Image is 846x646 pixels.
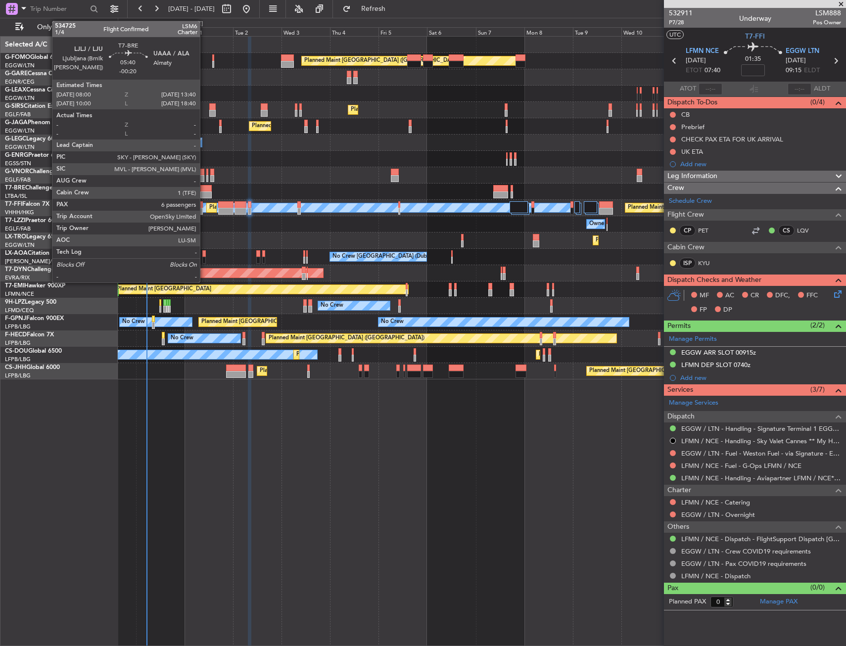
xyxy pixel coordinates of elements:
[669,398,718,408] a: Manage Services
[5,267,27,273] span: T7-DYN
[698,226,720,235] a: PET
[5,218,25,224] span: T7-LZZI
[810,384,825,395] span: (3/7)
[681,110,690,119] div: CB
[5,323,31,330] a: LFPB/LBG
[5,185,68,191] a: T7-BREChallenger 604
[5,372,31,379] a: LFPB/LBG
[686,46,719,56] span: LFMN NCE
[30,1,87,16] input: Trip Number
[5,348,62,354] a: CS-DOUGlobal 6500
[667,183,684,194] span: Crew
[667,321,691,332] span: Permits
[5,94,35,102] a: EGGW/LTN
[700,305,707,315] span: FP
[669,196,712,206] a: Schedule Crew
[810,320,825,330] span: (2/2)
[804,66,820,76] span: ELDT
[282,27,330,36] div: Wed 3
[5,283,65,289] a: T7-EMIHawker 900XP
[681,547,811,555] a: EGGW / LTN - Crew COVID19 requirements
[680,373,841,382] div: Add new
[5,299,25,305] span: 9H-LPZ
[786,66,801,76] span: 09:15
[705,66,720,76] span: 07:40
[679,225,696,236] div: CP
[353,5,394,12] span: Refresh
[589,217,606,231] div: Owner
[330,27,378,36] div: Thu 4
[667,411,695,422] span: Dispatch
[201,315,357,329] div: Planned Maint [GEOGRAPHIC_DATA] ([GEOGRAPHIC_DATA])
[813,8,841,18] span: LSM888
[681,437,841,445] a: LFMN / NCE - Handling - Sky Valet Cannes ** My Handling**LFMD / CEQ
[5,250,28,256] span: LX-AOA
[669,8,693,18] span: 532911
[5,307,34,314] a: LFMD/CEQ
[5,332,54,338] a: F-HECDFalcon 7X
[5,54,30,60] span: G-FOMO
[667,171,717,182] span: Leg Information
[667,384,693,396] span: Services
[5,290,34,298] a: LFMN/NCE
[813,18,841,27] span: Pos Owner
[5,136,58,142] a: G-LEGCLegacy 600
[739,13,771,24] div: Underway
[681,361,751,369] div: LFMN DEP SLOT 0740z
[686,56,706,66] span: [DATE]
[5,241,35,249] a: EGGW/LTN
[806,291,818,301] span: FFC
[11,19,107,35] button: Only With Activity
[186,20,203,28] div: [DATE]
[5,62,35,69] a: EGGW/LTN
[5,234,58,240] a: LX-TROLegacy 650
[589,364,745,378] div: Planned Maint [GEOGRAPHIC_DATA] ([GEOGRAPHIC_DATA])
[681,461,801,470] a: LFMN / NCE - Fuel - G-Ops LFMN / NCE
[5,192,27,200] a: LTBA/ISL
[5,78,35,86] a: EGNR/CEG
[171,331,193,346] div: No Crew
[810,582,825,593] span: (0/0)
[751,291,759,301] span: CR
[5,54,64,60] a: G-FOMOGlobal 6000
[669,334,717,344] a: Manage Permits
[381,315,404,329] div: No Crew
[814,84,830,94] span: ALDT
[5,365,60,370] a: CS-JHHGlobal 6000
[5,274,30,281] a: EVRA/RIX
[476,27,524,36] div: Sun 7
[681,510,755,519] a: EGGW / LTN - Overnight
[669,597,706,607] label: Planned PAX
[681,474,841,482] a: LFMN / NCE - Handling - Aviapartner LFMN / NCE*****MY HANDLING****
[679,258,696,269] div: ISP
[5,127,35,135] a: EGGW/LTN
[681,449,841,458] a: EGGW / LTN - Fuel - Weston Fuel - via Signature - EGGW/LTN
[573,27,621,36] div: Tue 9
[745,31,765,42] span: T7-FFI
[332,249,444,264] div: No Crew [GEOGRAPHIC_DATA] (Dublin Intl)
[209,200,375,215] div: Planned Maint [GEOGRAPHIC_DATA] ([GEOGRAPHIC_DATA] Intl)
[5,176,31,184] a: EGLF/FAB
[5,356,31,363] a: LFPB/LBG
[681,348,756,357] div: EGGW ARR SLOT 00915z
[681,147,703,156] div: UK ETA
[539,347,695,362] div: Planned Maint [GEOGRAPHIC_DATA] ([GEOGRAPHIC_DATA])
[686,66,702,76] span: ETOT
[667,209,704,221] span: Flight Crew
[5,267,70,273] a: T7-DYNChallenger 604
[252,119,408,134] div: Planned Maint [GEOGRAPHIC_DATA] ([GEOGRAPHIC_DATA])
[810,97,825,107] span: (0/4)
[699,83,722,95] input: --:--
[667,583,678,594] span: Pax
[120,20,137,28] div: [DATE]
[5,169,72,175] a: G-VNORChallenger 650
[427,27,475,36] div: Sat 6
[185,27,233,36] div: Mon 1
[5,152,28,158] span: G-ENRG
[5,160,31,167] a: EGSS/STN
[681,498,750,507] a: LFMN / NCE - Catering
[5,185,25,191] span: T7-BRE
[5,250,76,256] a: LX-AOACitation Mustang
[5,152,61,158] a: G-ENRGPraetor 600
[681,424,841,433] a: EGGW / LTN - Handling - Signature Terminal 1 EGGW / LTN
